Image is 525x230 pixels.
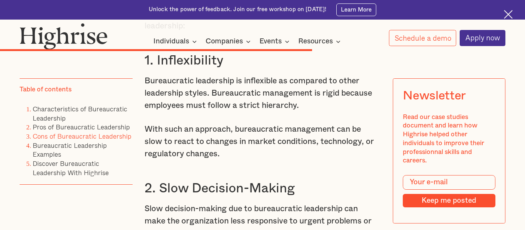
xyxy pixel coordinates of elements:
[403,113,495,165] div: Read our case studies document and learn how Highrise helped other individuals to improve their p...
[20,86,71,94] div: Table of contents
[389,30,457,46] a: Schedule a demo
[33,140,107,160] a: Bureaucratic Leadership Examples
[145,53,380,69] h3: 1. Inflexibility
[145,123,380,160] p: With such an approach, bureaucratic management can be slow to react to changes in market conditio...
[33,131,131,142] a: Cons of Bureaucratic Leadership
[145,180,380,197] h3: 2. Slow Decision-Making
[298,37,343,46] div: Resources
[149,6,326,13] div: Unlock the power of feedback. Join our free workshop on [DATE]!
[33,122,130,132] a: Pros of Bureaucratic Leadership
[403,175,495,190] input: Your e-mail
[259,37,292,46] div: Events
[504,10,513,19] img: Cross icon
[298,37,333,46] div: Resources
[403,89,466,103] div: Newsletter
[259,37,282,46] div: Events
[336,3,376,16] a: Learn More
[403,175,495,208] form: Modal Form
[206,37,243,46] div: Companies
[460,30,505,46] a: Apply now
[206,37,253,46] div: Companies
[20,23,107,50] img: Highrise logo
[33,159,109,178] a: Discover Bureaucratic Leadership With Highrise
[153,37,199,46] div: Individuals
[403,194,495,208] input: Keep me posted
[153,37,189,46] div: Individuals
[145,75,380,112] p: Bureaucratic leadership is inflexible as compared to other leadership styles. Bureaucratic manage...
[33,104,127,123] a: Characteristics of Bureaucratic Leadership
